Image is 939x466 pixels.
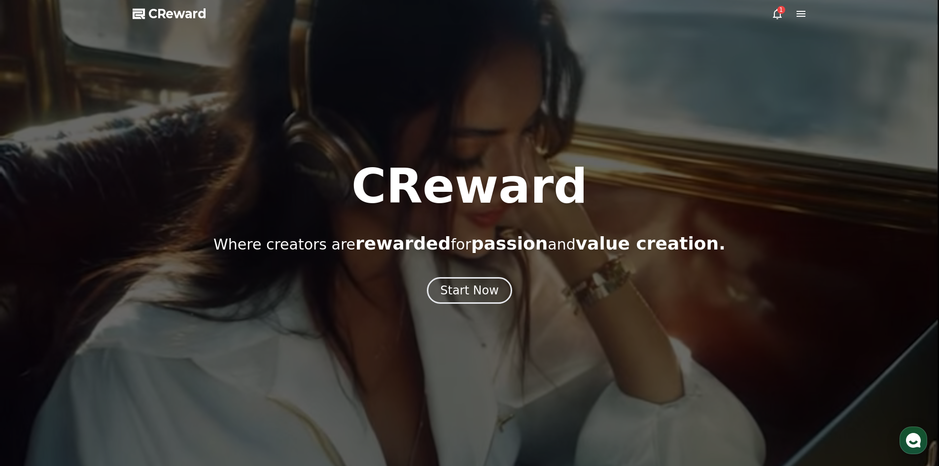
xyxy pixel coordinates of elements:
a: Start Now [427,287,512,296]
a: Settings [127,313,189,337]
a: 1 [771,8,783,20]
span: Settings [146,327,170,335]
span: Messages [82,328,111,336]
span: Home [25,327,42,335]
span: rewarded [355,233,451,253]
a: Home [3,313,65,337]
span: passion [471,233,548,253]
p: Where creators are for and [213,234,726,253]
h1: CReward [351,163,588,210]
div: Start Now [440,283,499,298]
a: Messages [65,313,127,337]
span: value creation. [576,233,726,253]
button: Start Now [427,277,512,304]
div: 1 [777,6,785,14]
a: CReward [133,6,207,22]
span: CReward [148,6,207,22]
